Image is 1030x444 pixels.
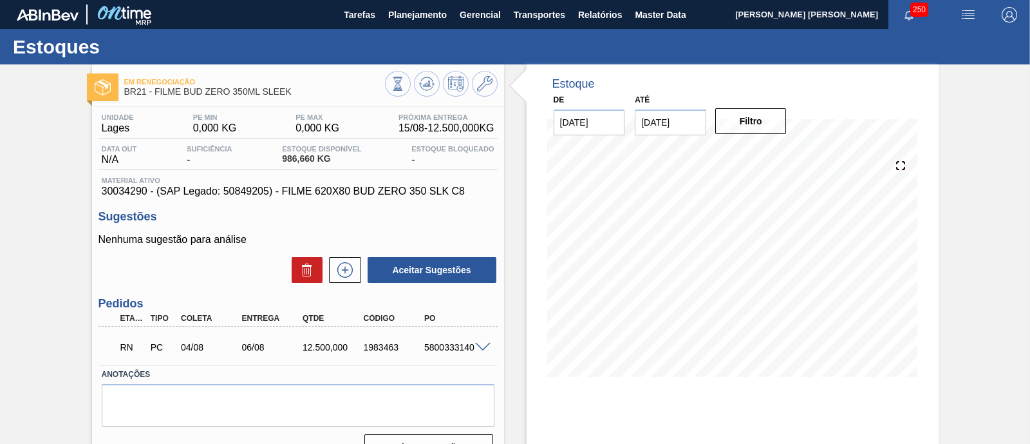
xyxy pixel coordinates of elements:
[102,365,494,384] label: Anotações
[635,110,706,135] input: dd/mm/yyyy
[411,145,494,153] span: Estoque Bloqueado
[17,9,79,21] img: TNhmsLtSVTkK8tSr43FrP2fwEKptu5GPRR3wAAAABJRU5ErkJggg==
[460,7,501,23] span: Gerencial
[1002,7,1017,23] img: Logout
[635,7,686,23] span: Master Data
[368,257,496,283] button: Aceitar Sugestões
[398,113,494,121] span: Próxima Entrega
[360,342,427,352] div: 1983463
[102,177,494,184] span: Material ativo
[578,7,622,23] span: Relatórios
[147,342,178,352] div: Pedido de Compra
[299,314,366,323] div: Qtde
[421,342,488,352] div: 5800333140
[360,314,427,323] div: Código
[187,145,232,153] span: Suficiência
[183,145,235,166] div: -
[124,87,385,97] span: BR21 - FILME BUD ZERO 350ML SLEEK
[282,145,361,153] span: Estoque Disponível
[472,71,498,97] button: Ir ao Master Data / Geral
[398,122,494,134] span: 15/08 - 12.500,000 KG
[178,342,245,352] div: 04/08/2025
[910,3,928,17] span: 250
[98,234,498,246] p: Nenhuma sugestão para análise
[239,314,306,323] div: Entrega
[178,314,245,323] div: Coleta
[117,333,148,362] div: Em renegociação
[361,256,498,284] div: Aceitar Sugestões
[414,71,440,97] button: Atualizar Gráfico
[193,113,237,121] span: PE MIN
[385,71,411,97] button: Visão Geral dos Estoques
[239,342,306,352] div: 06/08/2025
[193,122,237,134] span: 0,000 KG
[285,257,323,283] div: Excluir Sugestões
[102,145,137,153] span: Data out
[960,7,976,23] img: userActions
[554,95,565,104] label: De
[408,145,497,166] div: -
[323,257,361,283] div: Nova sugestão
[98,297,498,311] h3: Pedidos
[554,110,625,135] input: dd/mm/yyyy
[443,71,469,97] button: Programar Estoque
[13,39,241,54] h1: Estoques
[635,95,650,104] label: Até
[299,342,366,352] div: 12.500,000
[344,7,375,23] span: Tarefas
[888,6,930,24] button: Notificações
[95,79,111,95] img: Ícone
[421,314,488,323] div: PO
[295,122,339,134] span: 0,000 KG
[102,122,134,134] span: Lages
[102,113,134,121] span: Unidade
[102,186,494,197] span: 30034290 - (SAP Legado: 50849205) - FILME 620X80 BUD ZERO 350 SLK C8
[98,210,498,224] h3: Sugestões
[282,154,361,164] span: 986,660 KG
[715,108,787,134] button: Filtro
[124,78,385,86] span: Em renegociação
[514,7,565,23] span: Transportes
[98,145,140,166] div: N/A
[120,342,145,352] p: RN
[117,314,148,323] div: Etapa
[552,77,595,91] div: Estoque
[295,113,339,121] span: PE MAX
[388,7,447,23] span: Planejamento
[147,314,178,323] div: Tipo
